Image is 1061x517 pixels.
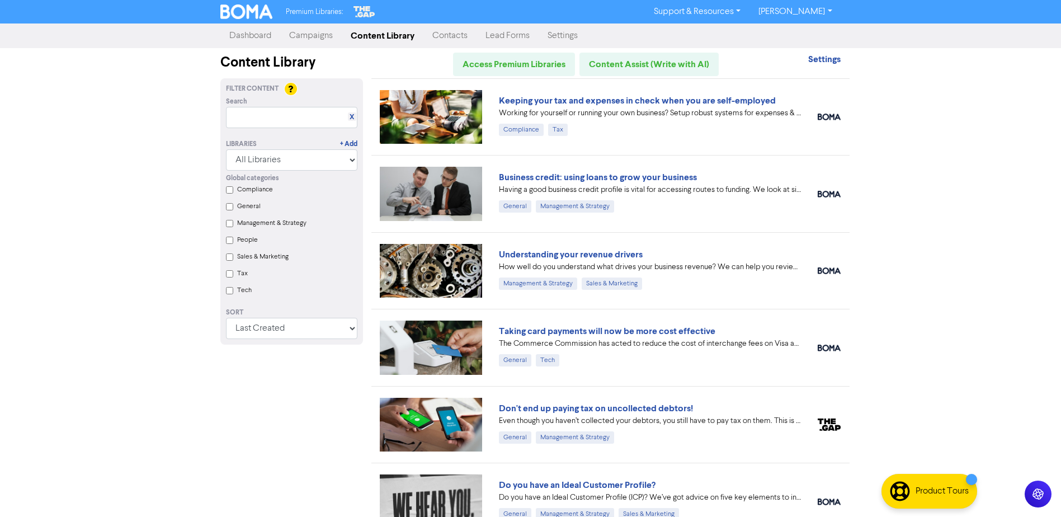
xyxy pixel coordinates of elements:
[536,200,614,213] div: Management & Strategy
[818,499,841,505] img: boma
[286,8,343,16] span: Premium Libraries:
[340,139,357,149] a: + Add
[808,55,841,64] a: Settings
[499,249,643,260] a: Understanding your revenue drivers
[220,4,273,19] img: BOMA Logo
[477,25,539,47] a: Lead Forms
[352,4,376,19] img: The Gap
[536,354,559,366] div: Tech
[921,396,1061,517] iframe: Chat Widget
[499,261,801,273] div: How well do you understand what drives your business revenue? We can help you review your numbers...
[548,124,568,136] div: Tax
[220,25,280,47] a: Dashboard
[350,113,354,121] a: X
[499,354,531,366] div: General
[499,326,715,337] a: Taking card payments will now be more cost effective
[237,252,289,262] label: Sales & Marketing
[342,25,423,47] a: Content Library
[423,25,477,47] a: Contacts
[499,95,776,106] a: Keeping your tax and expenses in check when you are self-employed
[499,415,801,427] div: Even though you haven’t collected your debtors, you still have to pay tax on them. This is becaus...
[579,53,719,76] a: Content Assist (Write with AI)
[237,235,258,245] label: People
[499,403,693,414] a: Don't end up paying tax on uncollected debtors!
[226,97,247,107] span: Search
[226,139,257,149] div: Libraries
[237,285,252,295] label: Tech
[220,53,363,73] div: Content Library
[280,25,342,47] a: Campaigns
[453,53,575,76] a: Access Premium Libraries
[818,191,841,198] img: boma
[536,431,614,444] div: Management & Strategy
[499,278,577,290] div: Management & Strategy
[539,25,587,47] a: Settings
[818,267,841,274] img: boma_accounting
[499,200,531,213] div: General
[237,269,248,279] label: Tax
[818,345,841,351] img: boma
[582,278,642,290] div: Sales & Marketing
[808,54,841,65] strong: Settings
[226,173,357,184] div: Global categories
[237,218,306,228] label: Management & Strategy
[499,172,697,183] a: Business credit: using loans to grow your business
[499,184,801,196] div: Having a good business credit profile is vital for accessing routes to funding. We look at six di...
[499,124,544,136] div: Compliance
[226,84,357,94] div: Filter Content
[749,3,841,21] a: [PERSON_NAME]
[237,185,273,195] label: Compliance
[645,3,749,21] a: Support & Resources
[499,338,801,350] div: The Commerce Commission has acted to reduce the cost of interchange fees on Visa and Mastercard p...
[237,201,261,211] label: General
[499,431,531,444] div: General
[818,114,841,120] img: boma_accounting
[499,480,656,491] a: Do you have an Ideal Customer Profile?
[818,419,841,431] img: thegap
[499,107,801,119] div: Working for yourself or running your own business? Setup robust systems for expenses & tax requir...
[226,308,357,318] div: Sort
[499,492,801,504] div: Do you have an Ideal Customer Profile (ICP)? We’ve got advice on five key elements to include in ...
